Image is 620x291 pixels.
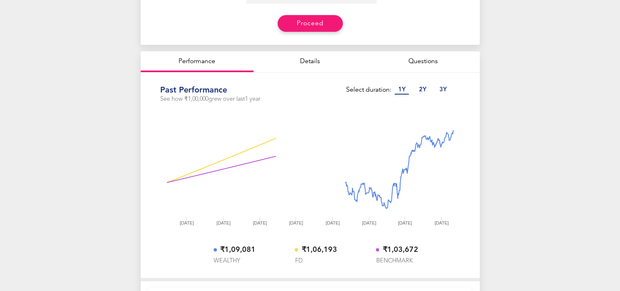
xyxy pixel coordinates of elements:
p: fd [295,258,302,265]
tspan: [DATE] [362,220,376,225]
tspan: [DATE] [253,220,267,225]
p: ₹1,03,672 [382,245,418,254]
div: Details [254,51,366,72]
button: Proceed [278,15,343,32]
p: wealthy [214,258,240,265]
tspan: [DATE] [325,220,340,225]
p: ₹1,09,081 [220,245,256,254]
div: Questions [366,51,479,72]
p: See how ₹1,00,000 grew over last 1 year [160,95,260,103]
div: Select duration: [346,86,453,95]
tspan: [DATE] [180,220,194,225]
tspan: [DATE] [435,220,449,225]
tspan: [DATE] [216,220,231,225]
p: 1 Y [394,86,409,95]
p: 2 Y [415,86,430,95]
div: Performance [141,51,254,72]
h1: Past performance [160,86,227,95]
p: ₹1,06,193 [301,245,337,254]
tspan: [DATE] [398,220,412,225]
p: benchmark [376,258,413,265]
p: 3 Y [436,86,450,95]
tspan: [DATE] [289,220,303,225]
